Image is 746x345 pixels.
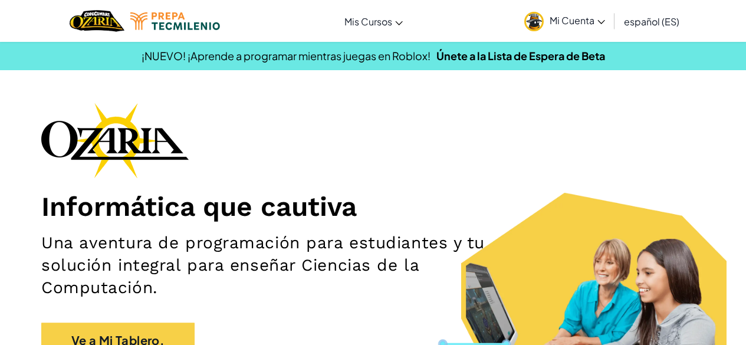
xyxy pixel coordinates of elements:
span: ¡NUEVO! ¡Aprende a programar mientras juegas en Roblox! [142,49,430,63]
img: avatar [524,12,544,31]
a: Únete a la Lista de Espera de Beta [436,49,605,63]
img: Home [70,9,124,33]
span: español (ES) [624,15,679,28]
h1: Informática que cautiva [41,190,705,223]
img: Tecmilenio logo [130,12,220,30]
img: Ozaria branding logo [41,103,189,178]
span: Mi Cuenta [550,14,605,27]
a: Ozaria by CodeCombat logo [70,9,124,33]
a: Mi Cuenta [518,2,611,40]
span: Mis Cursos [344,15,392,28]
a: Mis Cursos [339,5,409,37]
a: español (ES) [618,5,685,37]
h2: Una aventura de programación para estudiantes y tu solución integral para enseñar Ciencias de la ... [41,232,486,299]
